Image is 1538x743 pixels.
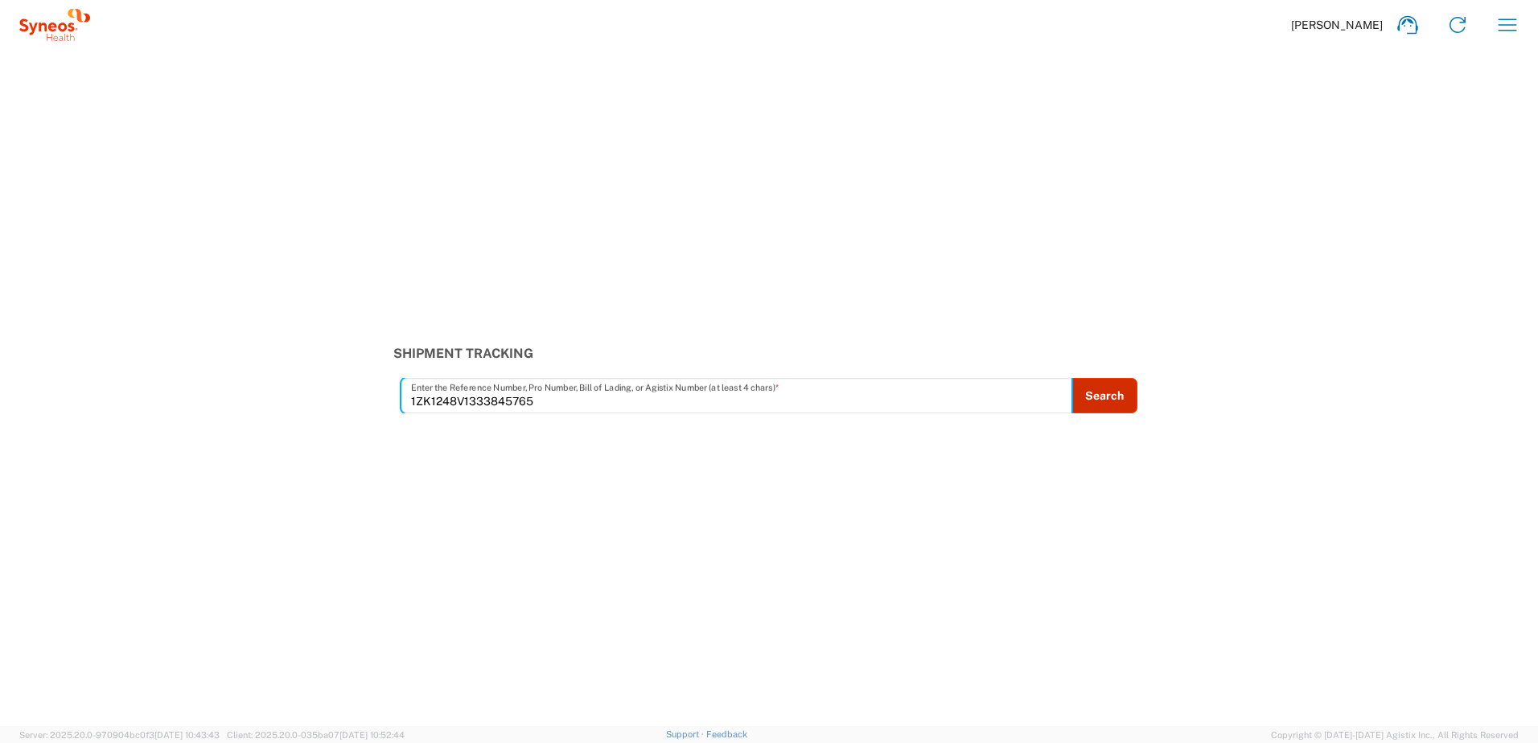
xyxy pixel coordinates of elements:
[19,730,220,740] span: Server: 2025.20.0-970904bc0f3
[154,730,220,740] span: [DATE] 10:43:43
[666,729,706,739] a: Support
[706,729,747,739] a: Feedback
[1271,728,1519,742] span: Copyright © [DATE]-[DATE] Agistix Inc., All Rights Reserved
[339,730,405,740] span: [DATE] 10:52:44
[227,730,405,740] span: Client: 2025.20.0-035ba07
[1071,378,1137,413] button: Search
[393,346,1145,361] h3: Shipment Tracking
[1291,18,1383,32] span: [PERSON_NAME]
